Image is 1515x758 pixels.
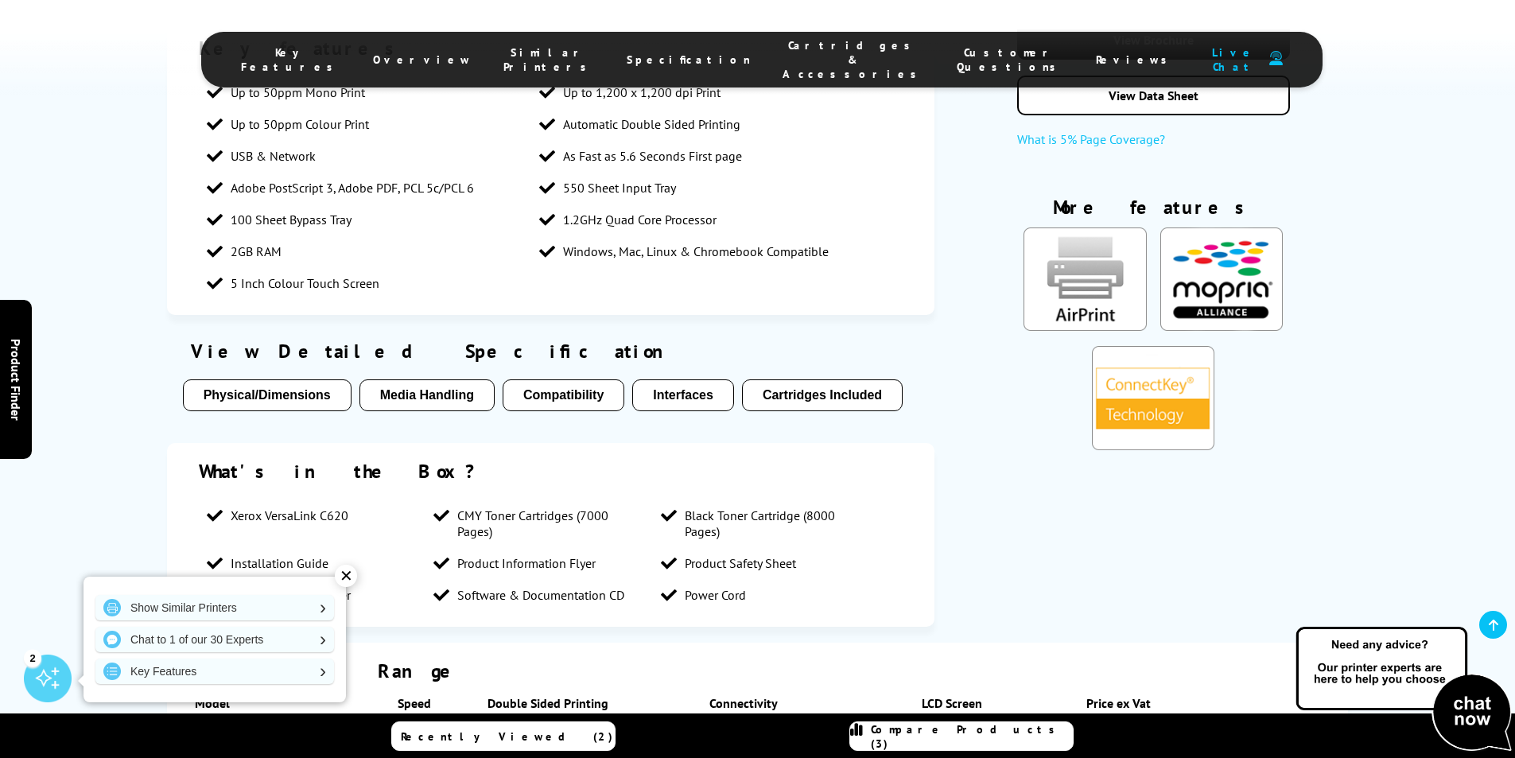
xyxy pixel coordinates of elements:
span: Product Safety Sheet [685,555,796,571]
a: Compare Products (3) [849,721,1074,751]
span: Up to 50ppm Colour Print [231,116,369,132]
span: 2GB RAM [231,243,282,259]
th: Model [183,683,377,724]
span: Overview [373,52,472,67]
th: Double Sided Printing [453,683,643,724]
a: Key Features [95,659,334,684]
a: KeyFeatureModal324 [1160,318,1283,334]
span: Similar Printers [503,45,595,74]
span: Product Information Flyer [457,555,596,571]
img: Xerox ConnectKey [1092,346,1214,449]
span: Software Update Flyer [231,587,351,603]
div: 2 [24,649,41,667]
span: Windows, Mac, Linux & Chromebook Compatible [563,243,829,259]
span: 100 Sheet Bypass Tray [231,212,352,227]
a: What is 5% Page Coverage? [1017,131,1290,155]
button: Interfaces [632,379,734,411]
span: Key Features [241,45,341,74]
button: Cartridges Included [742,379,903,411]
span: 550 Sheet Input Tray [563,180,676,196]
span: Adobe PostScript 3, Adobe PDF, PCL 5c/PCL 6 [231,180,474,196]
img: AirPrint [1024,227,1146,331]
img: Open Live Chat window [1292,624,1515,755]
div: What's in the Box? [199,459,903,484]
span: USB & Network [231,148,316,164]
a: KeyFeatureModal85 [1024,318,1146,334]
span: Power Cord [685,587,746,603]
div: More features [1017,195,1290,227]
img: user-headset-duotone.svg [1269,51,1283,66]
span: Cartridges & Accessories [783,38,925,81]
span: As Fast as 5.6 Seconds First page [563,148,742,164]
span: Recently Viewed (2) [401,729,613,744]
a: Recently Viewed (2) [391,721,616,751]
span: Product Finder [8,338,24,420]
img: Mopria Certified [1160,227,1283,331]
span: 5 Inch Colour Touch Screen [231,275,379,291]
span: Compare Products (3) [871,722,1073,751]
a: View Data Sheet [1017,76,1290,115]
span: CMY Toner Cartridges (7000 Pages) [457,507,645,539]
span: 1.2GHz Quad Core Processor [563,212,717,227]
span: Automatic Double Sided Printing [563,116,740,132]
a: Show Similar Printers [95,595,334,620]
th: Speed [377,683,453,724]
span: Software & Documentation CD [457,587,624,603]
span: Xerox VersaLink C620 [231,507,348,523]
a: Chat to 1 of our 30 Experts [95,627,334,652]
th: Price ex Vat [1061,683,1177,724]
span: Reviews [1096,52,1175,67]
button: Compatibility [503,379,624,411]
th: LCD Screen [844,683,1061,724]
a: KeyFeatureModal294 [1092,437,1214,453]
button: Physical/Dimensions [183,379,352,411]
div: View Detailed Specification [183,339,919,363]
span: Customer Questions [957,45,1064,74]
span: Black Toner Cartridge (8000 Pages) [685,507,872,539]
span: Installation Guide [231,555,328,571]
span: Specification [627,52,751,67]
div: Compare the Range [183,659,1333,683]
button: Media Handling [359,379,495,411]
th: Connectivity [643,683,844,724]
div: ✕ [335,565,357,587]
span: Live Chat [1207,45,1261,74]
